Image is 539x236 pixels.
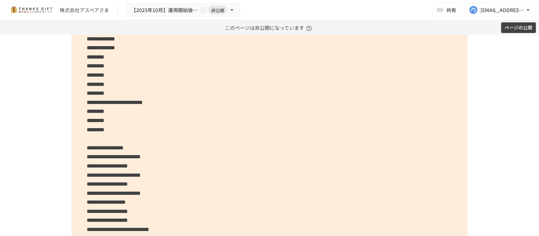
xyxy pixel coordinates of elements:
p: このページは非公開になっています [225,20,314,35]
div: 株式会社アスペアさま [60,6,109,14]
span: 【2025年10月】運用開始後振り返りミーティング [131,6,199,15]
img: mMP1OxWUAhQbsRWCurg7vIHe5HqDpP7qZo7fRoNLXQh [9,4,54,16]
span: 共有 [447,6,457,14]
button: 共有 [432,3,462,17]
button: ページの公開 [501,22,536,33]
span: 非公開 [209,6,227,14]
button: 【2025年10月】運用開始後振り返りミーティング非公開 [126,3,240,17]
button: [EMAIL_ADDRESS][DOMAIN_NAME] [465,3,536,17]
div: [EMAIL_ADDRESS][DOMAIN_NAME] [481,6,525,15]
